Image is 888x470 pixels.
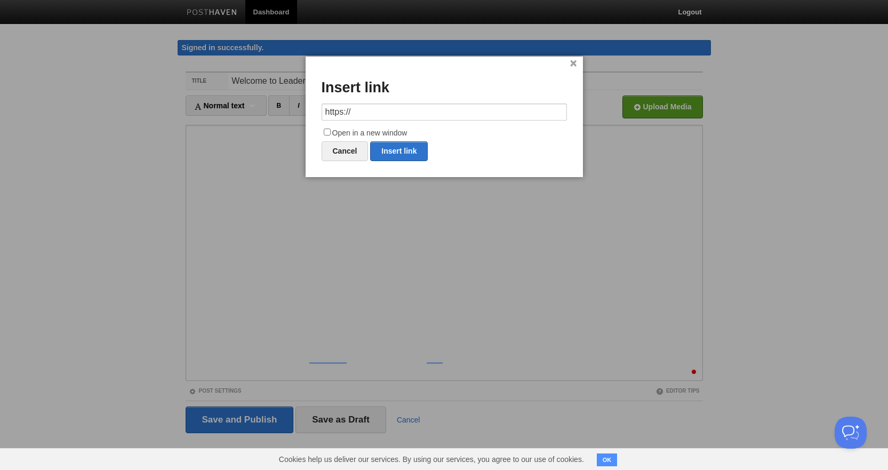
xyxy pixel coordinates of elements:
[570,61,577,67] a: ×
[322,127,567,140] label: Open in a new window
[322,141,369,161] a: Cancel
[835,417,867,449] iframe: Help Scout Beacon - Open
[370,141,428,161] a: Insert link
[597,453,618,466] button: OK
[324,129,331,136] input: Open in a new window
[268,449,595,470] span: Cookies help us deliver our services. By using our services, you agree to our use of cookies.
[322,80,567,96] h3: Insert link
